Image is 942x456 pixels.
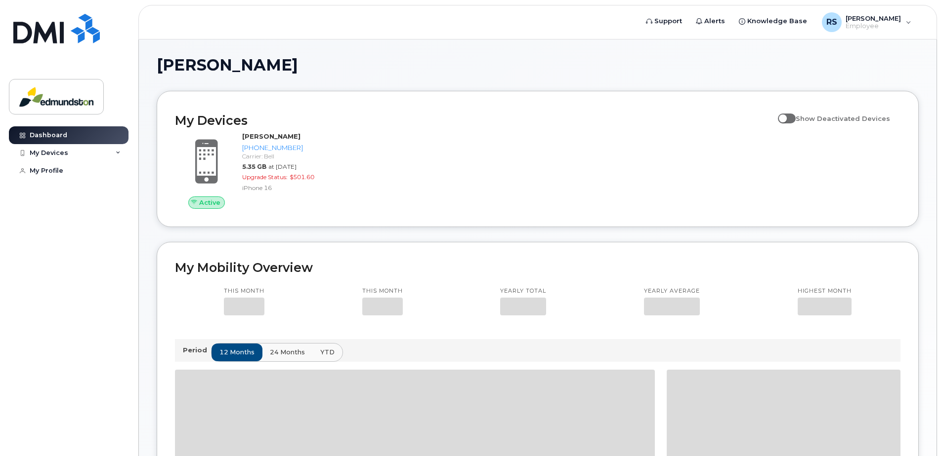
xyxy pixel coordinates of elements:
h2: My Devices [175,113,773,128]
span: $501.60 [290,173,314,181]
div: [PHONE_NUMBER] [242,143,343,152]
span: Upgrade Status: [242,173,288,181]
span: 24 months [270,347,305,357]
p: Highest month [798,287,852,295]
span: YTD [320,347,335,357]
span: 5.35 GB [242,163,266,170]
p: This month [224,287,264,295]
input: Show Deactivated Devices [778,109,786,117]
p: Yearly total [500,287,546,295]
h2: My Mobility Overview [175,260,900,275]
p: Period [183,345,211,355]
strong: [PERSON_NAME] [242,132,300,140]
span: [PERSON_NAME] [157,58,298,73]
span: at [DATE] [268,163,297,170]
span: Show Deactivated Devices [796,114,890,122]
a: Active[PERSON_NAME][PHONE_NUMBER]Carrier: Bell5.35 GBat [DATE]Upgrade Status:$501.60iPhone 16 [175,132,347,209]
div: iPhone 16 [242,184,343,192]
p: This month [362,287,403,295]
p: Yearly average [644,287,700,295]
div: Carrier: Bell [242,152,343,160]
span: Active [199,198,220,207]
